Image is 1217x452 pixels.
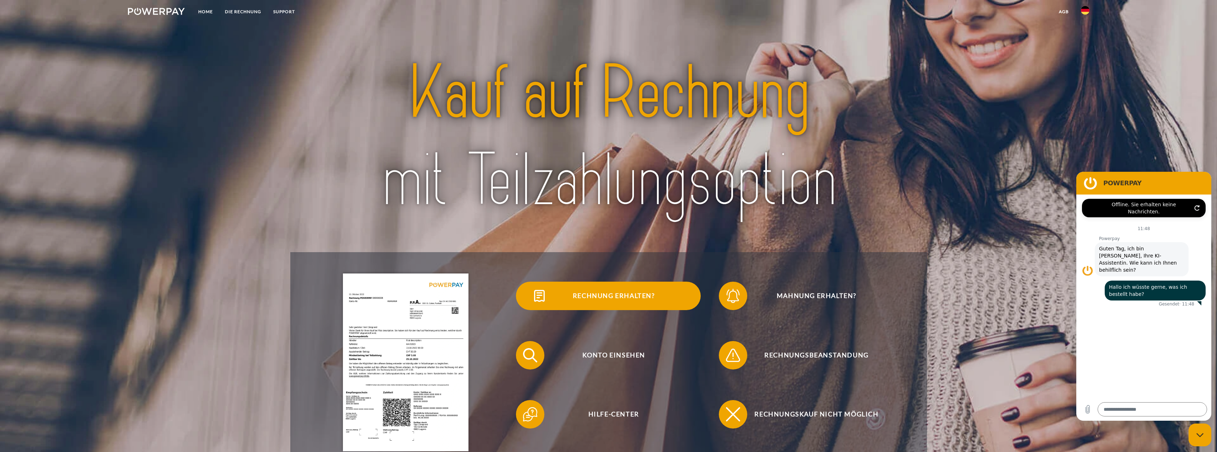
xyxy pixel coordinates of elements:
a: SUPPORT [267,5,301,18]
img: de [1081,6,1089,15]
span: Rechnungskauf nicht möglich [729,400,904,429]
button: Hilfe-Center [516,400,701,429]
iframe: Schaltfläche zum Öffnen des Messaging-Fensters; Konversation läuft [1189,424,1211,446]
img: qb_bill.svg [531,287,548,305]
span: Hilfe-Center [527,400,701,429]
img: title-powerpay_de.svg [327,45,890,229]
span: Konto einsehen [527,341,701,369]
button: Rechnungskauf nicht möglich [719,400,904,429]
img: qb_bell.svg [724,287,742,305]
img: qb_help.svg [521,405,539,423]
button: Mahnung erhalten? [719,282,904,310]
img: qb_search.svg [521,346,539,364]
img: qb_warning.svg [724,346,742,364]
span: Rechnung erhalten? [527,282,701,310]
img: qb_close.svg [724,405,742,423]
button: Rechnung erhalten? [516,282,701,310]
a: agb [1053,5,1075,18]
span: Mahnung erhalten? [729,282,904,310]
iframe: Messaging-Fenster [1076,172,1211,421]
img: logo-powerpay-white.svg [128,8,185,15]
button: Konto einsehen [516,341,701,369]
a: Home [192,5,219,18]
button: Rechnungsbeanstandung [719,341,904,369]
span: Rechnungsbeanstandung [729,341,904,369]
img: single_invoice_powerpay_de.jpg [343,273,468,451]
a: DIE RECHNUNG [219,5,267,18]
